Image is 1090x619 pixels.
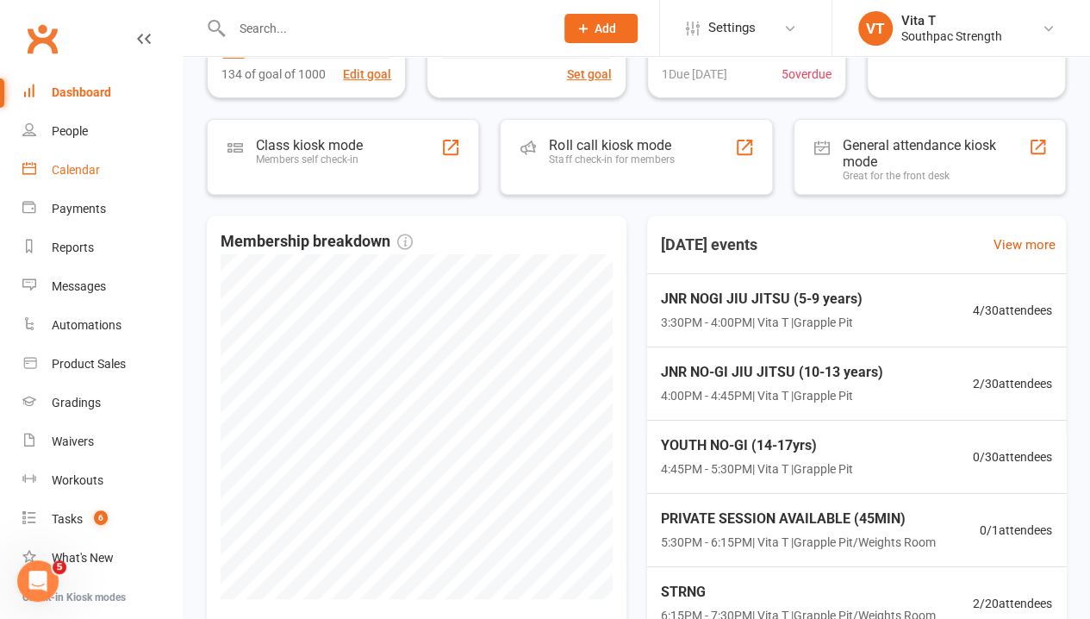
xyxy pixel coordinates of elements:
[901,28,1002,44] div: Southpac Strength
[662,65,727,84] span: 1 Due [DATE]
[52,512,83,526] div: Tasks
[22,384,182,422] a: Gradings
[22,151,182,190] a: Calendar
[595,22,616,35] span: Add
[343,65,391,84] button: Edit goal
[256,137,363,153] div: Class kiosk mode
[661,533,936,552] span: 5:30PM - 6:15PM | Vita T | Grapple Pit/Weights Room
[22,539,182,578] a: What's New
[661,581,936,603] span: STRNG
[22,228,182,267] a: Reports
[52,163,100,177] div: Calendar
[661,508,936,530] span: PRIVATE SESSION AVAILABLE (45MIN)
[661,313,863,332] span: 3:30PM - 4:00PM | Vita T | Grapple Pit
[52,202,106,216] div: Payments
[661,361,883,384] span: JNR NO-GI JIU JITSU (10-13 years)
[661,435,853,457] span: YOUTH NO-GI (14-17yrs)
[661,288,863,310] span: JNR NOGI JIU JITSU (5-9 years)
[22,500,182,539] a: Tasks 6
[567,65,612,84] button: Set goal
[22,306,182,345] a: Automations
[52,241,94,254] div: Reports
[843,137,1028,170] div: General attendance kiosk mode
[647,229,771,260] h3: [DATE] events
[858,11,893,46] div: VT
[973,374,1052,393] span: 2 / 30 attendees
[22,73,182,112] a: Dashboard
[52,396,101,410] div: Gradings
[52,435,94,448] div: Waivers
[843,170,1028,182] div: Great for the front desk
[980,521,1052,540] span: 0 / 1 attendees
[661,460,853,478] span: 4:45PM - 5:30PM | Vita T | Grapple Pit
[901,13,1002,28] div: Vita T
[564,14,638,43] button: Add
[94,510,108,525] span: 6
[52,124,88,138] div: People
[782,65,832,84] span: 5 overdue
[221,229,413,254] span: Membership breakdown
[256,153,363,166] div: Members self check-in
[227,16,543,41] input: Search...
[221,65,326,84] span: 134 of goal of 1000
[53,560,66,574] span: 5
[549,137,674,153] div: Roll call kiosk mode
[22,112,182,151] a: People
[549,153,674,166] div: Staff check-in for members
[993,234,1056,255] a: View more
[52,551,114,565] div: What's New
[52,85,111,99] div: Dashboard
[661,386,883,405] span: 4:00PM - 4:45PM | Vita T | Grapple Pit
[21,17,64,60] a: Clubworx
[22,461,182,500] a: Workouts
[52,473,103,487] div: Workouts
[22,422,182,461] a: Waivers
[17,560,59,602] iframe: Intercom live chat
[22,190,182,228] a: Payments
[22,267,182,306] a: Messages
[973,594,1052,613] span: 2 / 20 attendees
[708,9,756,47] span: Settings
[52,279,106,293] div: Messages
[973,301,1052,320] span: 4 / 30 attendees
[52,357,126,371] div: Product Sales
[973,447,1052,466] span: 0 / 30 attendees
[22,345,182,384] a: Product Sales
[52,318,121,332] div: Automations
